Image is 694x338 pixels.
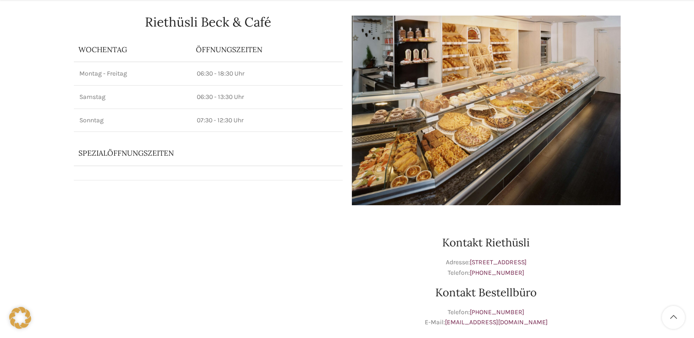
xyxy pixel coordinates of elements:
p: 07:30 - 12:30 Uhr [197,116,337,125]
p: Adresse: Telefon: [352,257,621,278]
p: Wochentag [78,44,187,55]
h2: Kontakt Riethüsli [352,237,621,248]
a: [STREET_ADDRESS] [470,258,527,266]
a: [EMAIL_ADDRESS][DOMAIN_NAME] [445,318,548,326]
h2: Kontakt Bestellbüro [352,287,621,298]
a: [PHONE_NUMBER] [470,308,524,316]
p: 06:30 - 13:30 Uhr [197,93,337,102]
a: Scroll to top button [662,306,685,329]
p: Telefon: E-Mail: [352,307,621,328]
p: ÖFFNUNGSZEITEN [196,44,338,55]
p: Spezialöffnungszeiten [78,148,312,158]
p: Samstag [79,93,186,102]
a: [PHONE_NUMBER] [470,269,524,277]
p: Sonntag [79,116,186,125]
p: Montag - Freitag [79,69,186,78]
h1: Riethüsli Beck & Café [74,16,343,28]
p: 06:30 - 18:30 Uhr [197,69,337,78]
